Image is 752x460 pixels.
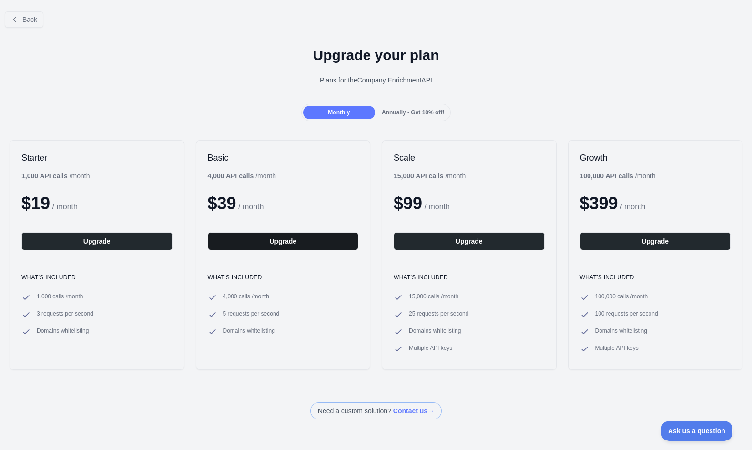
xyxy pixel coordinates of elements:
[580,194,618,213] span: $ 399
[580,232,731,250] button: Upgrade
[394,194,422,213] span: $ 99
[425,203,450,211] span: / month
[661,421,733,441] iframe: Toggle Customer Support
[394,232,545,250] button: Upgrade
[620,203,645,211] span: / month
[208,232,359,250] button: Upgrade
